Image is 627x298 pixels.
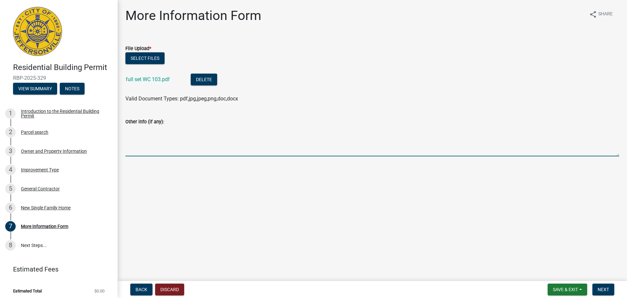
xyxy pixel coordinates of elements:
div: More Information Form [21,224,68,229]
a: full set WC 103.pdf [126,76,170,82]
div: 3 [5,146,16,156]
span: Back [136,287,147,292]
button: shareShare [584,8,618,21]
div: Owner and Property Information [21,149,87,153]
span: Next [598,287,609,292]
wm-modal-confirm: Notes [60,86,85,92]
button: View Summary [13,83,57,95]
button: Save & Exit [548,284,587,295]
div: Introduction to the Residential Building Permit [21,109,107,118]
div: 8 [5,240,16,251]
div: New Single Family Home [21,205,71,210]
span: Save & Exit [553,287,578,292]
div: Improvement Type [21,167,59,172]
label: Other info (if any): [125,120,164,124]
a: Estimated Fees [5,263,107,276]
span: $0.00 [94,289,104,293]
div: General Contractor [21,186,60,191]
wm-modal-confirm: Summary [13,86,57,92]
button: Notes [60,83,85,95]
img: City of Jeffersonville, Indiana [13,7,62,56]
span: Share [598,10,613,18]
div: 1 [5,108,16,119]
div: 4 [5,165,16,175]
wm-modal-confirm: Delete Document [191,77,217,83]
h4: Residential Building Permit [13,63,112,72]
label: File Upload [125,46,151,51]
h1: More Information Form [125,8,261,24]
button: Discard [155,284,184,295]
span: Valid Document Types: pdf,jpg,jpeg,png,doc,docx [125,96,238,102]
div: Parcel search [21,130,48,134]
button: Select files [125,52,165,64]
div: 5 [5,184,16,194]
div: 2 [5,127,16,137]
div: 7 [5,221,16,232]
button: Delete [191,74,217,85]
button: Next [592,284,614,295]
div: 6 [5,202,16,213]
span: Estimated Total [13,289,42,293]
span: RBP-2025-329 [13,75,104,81]
button: Back [130,284,153,295]
i: share [589,10,597,18]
